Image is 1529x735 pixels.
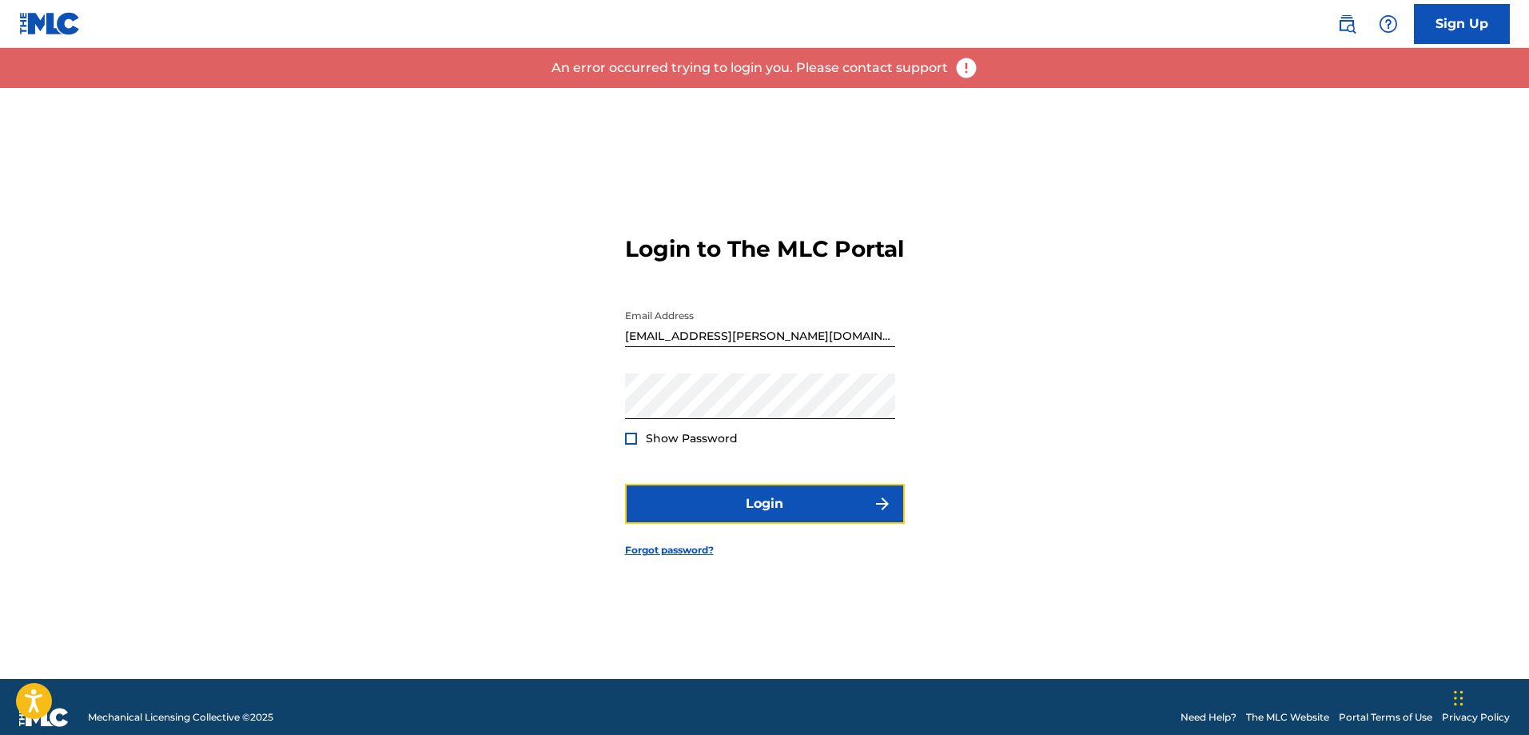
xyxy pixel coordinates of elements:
[646,431,738,445] span: Show Password
[1181,710,1236,725] a: Need Help?
[1331,8,1363,40] a: Public Search
[1449,658,1529,735] div: Chat-Widget
[873,494,892,513] img: f7272a7cc735f4ea7f67.svg
[1337,14,1356,34] img: search
[954,56,978,80] img: error
[625,543,714,557] a: Forgot password?
[1454,674,1463,722] div: Ziehen
[1339,710,1432,725] a: Portal Terms of Use
[1372,8,1404,40] div: Help
[19,708,69,727] img: logo
[1379,14,1398,34] img: help
[19,12,81,35] img: MLC Logo
[551,58,948,78] p: An error occurred trying to login you. Please contact support
[625,484,905,524] button: Login
[1449,658,1529,735] iframe: Chat Widget
[1442,710,1510,725] a: Privacy Policy
[88,710,273,725] span: Mechanical Licensing Collective © 2025
[1246,710,1329,725] a: The MLC Website
[625,235,904,263] h3: Login to The MLC Portal
[1414,4,1510,44] a: Sign Up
